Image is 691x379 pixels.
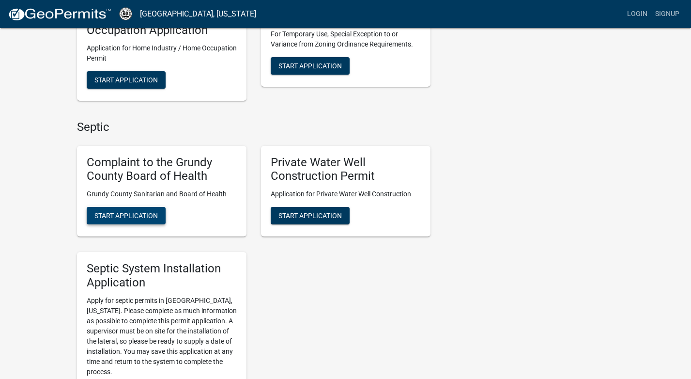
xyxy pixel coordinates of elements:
[87,296,237,377] p: Apply for septic permits in [GEOGRAPHIC_DATA], [US_STATE]. Please complete as much information as...
[94,212,158,220] span: Start Application
[94,76,158,83] span: Start Application
[87,156,237,184] h5: Complaint to the Grundy County Board of Health
[87,262,237,290] h5: Septic System Installation Application
[140,6,256,22] a: [GEOGRAPHIC_DATA], [US_STATE]
[271,156,421,184] h5: Private Water Well Construction Permit
[87,43,237,63] p: Application for Home Industry / Home Occupation Permit
[623,5,651,23] a: Login
[119,7,132,20] img: Grundy County, Iowa
[87,71,166,89] button: Start Application
[278,212,342,220] span: Start Application
[271,29,421,49] p: For Temporary Use, Special Exception to or Variance from Zoning Ordinance Requirements.
[271,189,421,199] p: Application for Private Water Well Construction
[87,189,237,199] p: Grundy County Sanitarian and Board of Health
[651,5,683,23] a: Signup
[87,207,166,224] button: Start Application
[271,207,350,224] button: Start Application
[271,57,350,75] button: Start Application
[278,62,342,69] span: Start Application
[77,120,430,134] h4: Septic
